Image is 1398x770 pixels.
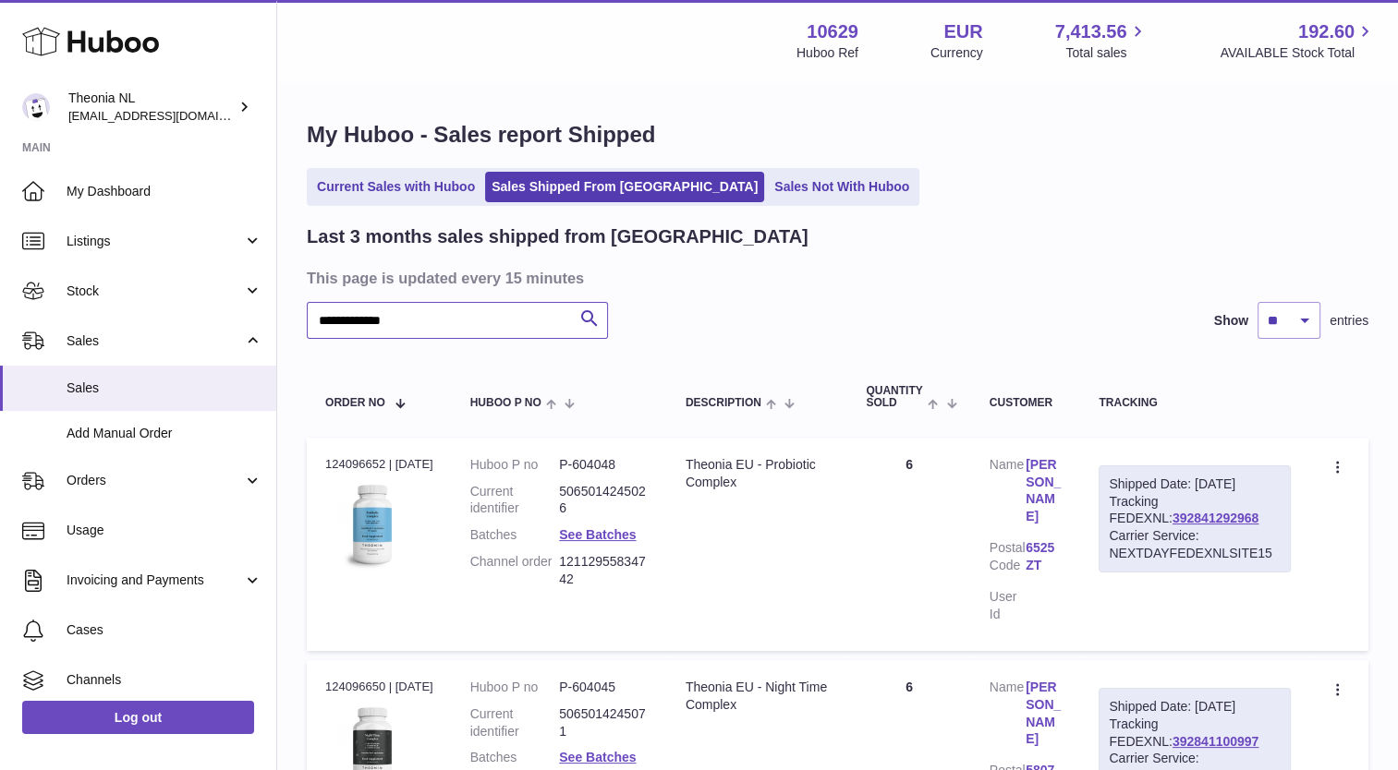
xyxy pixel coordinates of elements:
dt: Name [990,456,1026,531]
div: Carrier Service: NEXTDAYFEDEXNLSITE15 [1109,527,1281,562]
div: 124096650 | [DATE] [325,679,433,695]
a: [PERSON_NAME] [1026,679,1062,749]
span: My Dashboard [67,183,262,200]
span: Sales [67,379,262,397]
div: Shipped Date: [DATE] [1109,698,1281,716]
h2: Last 3 months sales shipped from [GEOGRAPHIC_DATA] [307,224,808,249]
a: 6525 ZT [1026,539,1062,574]
div: Customer [990,397,1063,409]
div: Shipped Date: [DATE] [1109,475,1281,493]
a: Current Sales with Huboo [310,172,481,202]
div: Currency [930,44,983,62]
dt: Current identifier [470,705,560,740]
strong: EUR [943,19,982,44]
span: Stock [67,283,243,300]
a: Log out [22,701,254,734]
span: Invoicing and Payments [67,571,243,589]
span: entries [1330,312,1368,330]
a: Sales Not With Huboo [768,172,916,202]
a: See Batches [559,527,636,542]
h3: This page is updated every 15 minutes [307,268,1364,288]
dt: User Id [990,588,1026,623]
dt: Channel order [470,553,560,588]
div: Tracking [1099,397,1291,409]
a: [PERSON_NAME] [1026,456,1062,526]
span: 192.60 [1298,19,1355,44]
h1: My Huboo - Sales report Shipped [307,120,1368,150]
a: See Batches [559,750,636,764]
dt: Huboo P no [470,679,560,696]
dt: Batches [470,749,560,766]
span: Description [686,397,761,409]
strong: 10629 [807,19,858,44]
span: AVAILABLE Stock Total [1220,44,1376,62]
span: 7,413.56 [1055,19,1127,44]
dd: P-604048 [559,456,649,474]
div: Theonia EU - Probiotic Complex [686,456,830,491]
span: [EMAIL_ADDRESS][DOMAIN_NAME] [68,108,272,123]
td: 6 [847,438,970,651]
span: Cases [67,621,262,639]
img: info@wholesomegoods.eu [22,93,50,121]
div: Tracking FEDEXNL: [1099,465,1291,572]
dd: P-604045 [559,679,649,696]
span: Channels [67,671,262,689]
dt: Current identifier [470,483,560,518]
span: Listings [67,233,243,250]
span: Quantity Sold [866,385,923,409]
dd: 5065014245026 [559,483,649,518]
span: Add Manual Order [67,425,262,442]
span: Orders [67,472,243,489]
dt: Huboo P no [470,456,560,474]
a: Sales Shipped From [GEOGRAPHIC_DATA] [485,172,764,202]
div: Theonia EU - Night Time Complex [686,679,830,714]
div: 124096652 | [DATE] [325,456,433,473]
span: Usage [67,522,262,539]
div: Huboo Ref [796,44,858,62]
span: Huboo P no [470,397,541,409]
div: Theonia NL [68,90,235,125]
dd: 12112955834742 [559,553,649,588]
label: Show [1214,312,1248,330]
a: 392841100997 [1173,734,1258,749]
dt: Batches [470,526,560,544]
span: Total sales [1065,44,1148,62]
a: 192.60 AVAILABLE Stock Total [1220,19,1376,62]
img: 106291725893057.jpg [325,478,418,571]
dt: Name [990,679,1026,753]
span: Sales [67,332,243,350]
dt: Postal Code [990,539,1026,579]
a: 392841292968 [1173,511,1258,525]
span: Order No [325,397,385,409]
a: 7,413.56 Total sales [1055,19,1149,62]
dd: 5065014245071 [559,705,649,740]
